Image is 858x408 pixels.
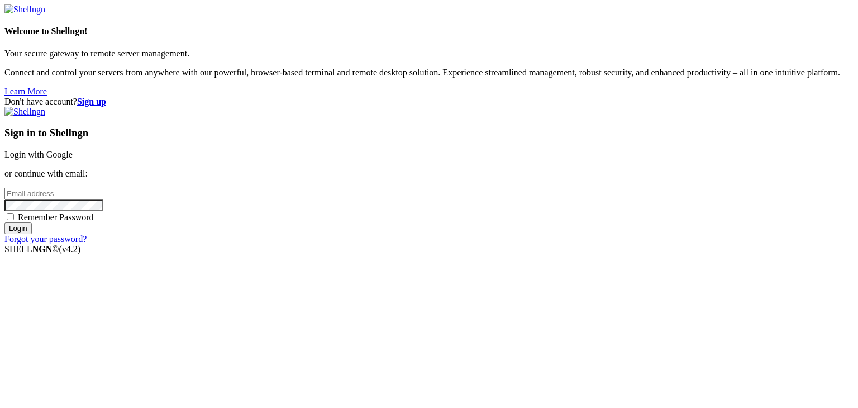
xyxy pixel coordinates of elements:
img: Shellngn [4,107,45,117]
img: Shellngn [4,4,45,15]
a: Login with Google [4,150,73,159]
a: Forgot your password? [4,234,87,244]
a: Sign up [77,97,106,106]
input: Remember Password [7,213,14,220]
span: SHELL © [4,244,80,254]
b: NGN [32,244,53,254]
span: 4.2.0 [59,244,81,254]
p: Your secure gateway to remote server management. [4,49,854,59]
input: Login [4,222,32,234]
h4: Welcome to Shellngn! [4,26,854,36]
a: Learn More [4,87,47,96]
p: or continue with email: [4,169,854,179]
h3: Sign in to Shellngn [4,127,854,139]
div: Don't have account? [4,97,854,107]
input: Email address [4,188,103,200]
p: Connect and control your servers from anywhere with our powerful, browser-based terminal and remo... [4,68,854,78]
span: Remember Password [18,212,94,222]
